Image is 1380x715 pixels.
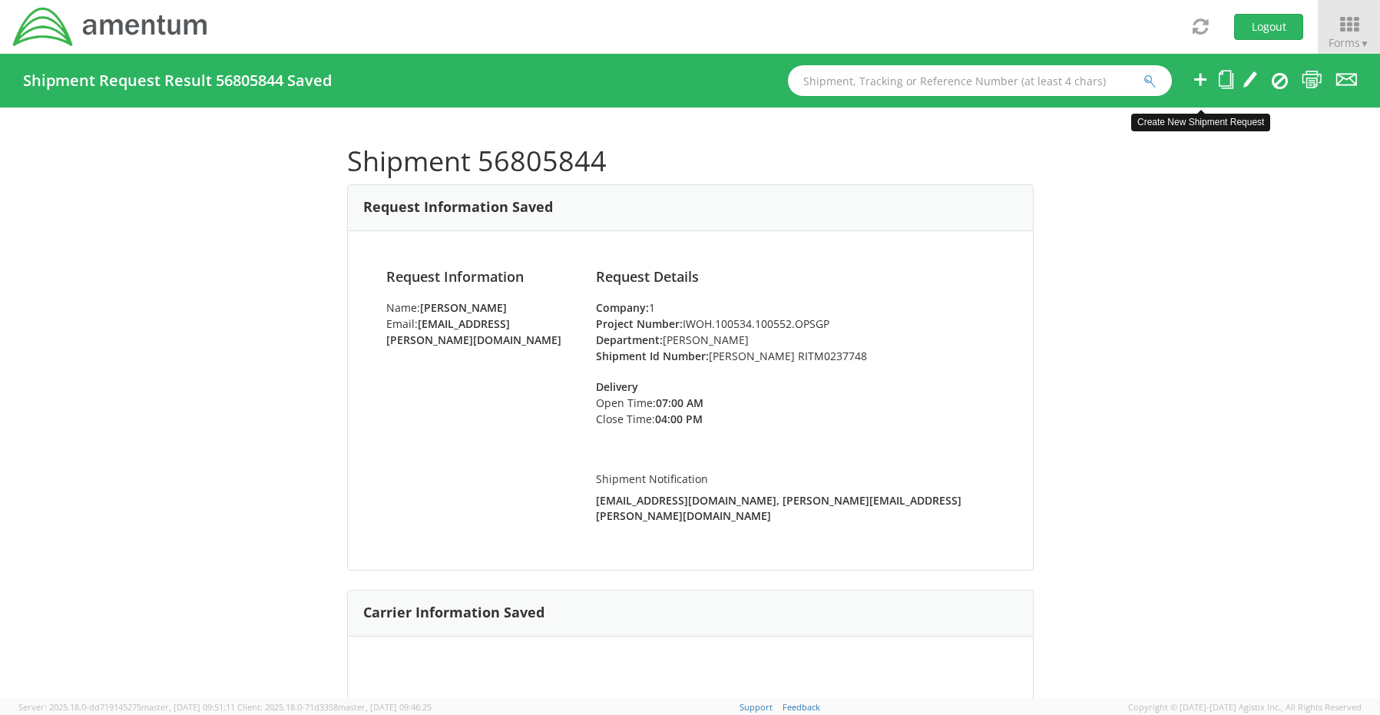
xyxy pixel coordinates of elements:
[596,316,683,331] strong: Project Number:
[596,333,663,347] strong: Department:
[596,300,994,316] li: 1
[783,701,820,713] a: Feedback
[596,395,750,411] li: Open Time:
[23,72,332,89] h4: Shipment Request Result 56805844 Saved
[788,65,1172,96] input: Shipment, Tracking or Reference Number (at least 4 chars)
[596,348,994,364] li: [PERSON_NAME] RITM0237748
[596,316,994,332] li: IWOH.100534.100552.OPSGP
[18,701,235,713] span: Server: 2025.18.0-dd719145275
[655,412,703,426] strong: 04:00 PM
[656,396,703,410] strong: 07:00 AM
[596,473,994,485] h5: Shipment Notification
[1360,37,1369,50] span: ▼
[596,332,994,348] li: [PERSON_NAME]
[596,493,961,523] strong: [EMAIL_ADDRESS][DOMAIN_NAME], [PERSON_NAME][EMAIL_ADDRESS][PERSON_NAME][DOMAIN_NAME]
[386,316,561,347] strong: [EMAIL_ADDRESS][PERSON_NAME][DOMAIN_NAME]
[596,379,638,394] strong: Delivery
[386,270,574,285] h4: Request Information
[1329,35,1369,50] span: Forms
[363,605,544,621] h3: Carrier Information Saved
[141,701,235,713] span: master, [DATE] 09:51:11
[237,701,432,713] span: Client: 2025.18.0-71d3358
[1131,114,1270,131] div: Create New Shipment Request
[740,701,773,713] a: Support
[1234,14,1303,40] button: Logout
[363,200,553,215] h3: Request Information Saved
[386,316,574,348] li: Email:
[596,349,709,363] strong: Shipment Id Number:
[12,5,210,48] img: dyn-intl-logo-049831509241104b2a82.png
[596,411,750,427] li: Close Time:
[386,300,574,316] li: Name:
[596,270,994,285] h4: Request Details
[1128,701,1362,713] span: Copyright © [DATE]-[DATE] Agistix Inc., All Rights Reserved
[347,146,1034,177] h1: Shipment 56805844
[338,701,432,713] span: master, [DATE] 09:46:25
[420,300,507,315] strong: [PERSON_NAME]
[596,300,649,315] strong: Company:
